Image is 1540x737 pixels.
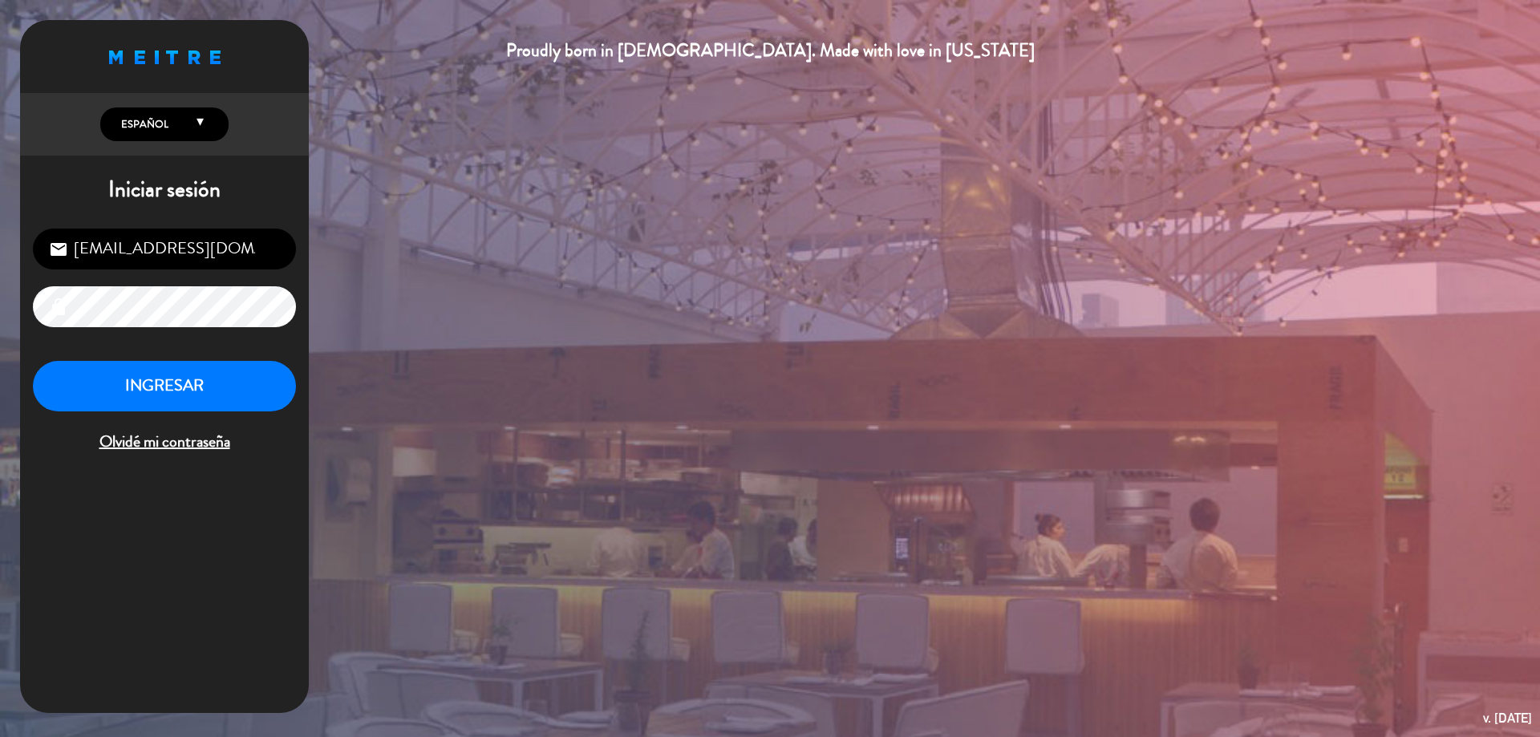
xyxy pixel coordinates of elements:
h1: Iniciar sesión [20,176,309,204]
span: Olvidé mi contraseña [33,429,296,456]
span: Español [117,116,168,132]
i: lock [49,298,68,317]
input: Correo Electrónico [33,229,296,269]
div: v. [DATE] [1483,707,1532,729]
i: email [49,240,68,259]
button: INGRESAR [33,361,296,411]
